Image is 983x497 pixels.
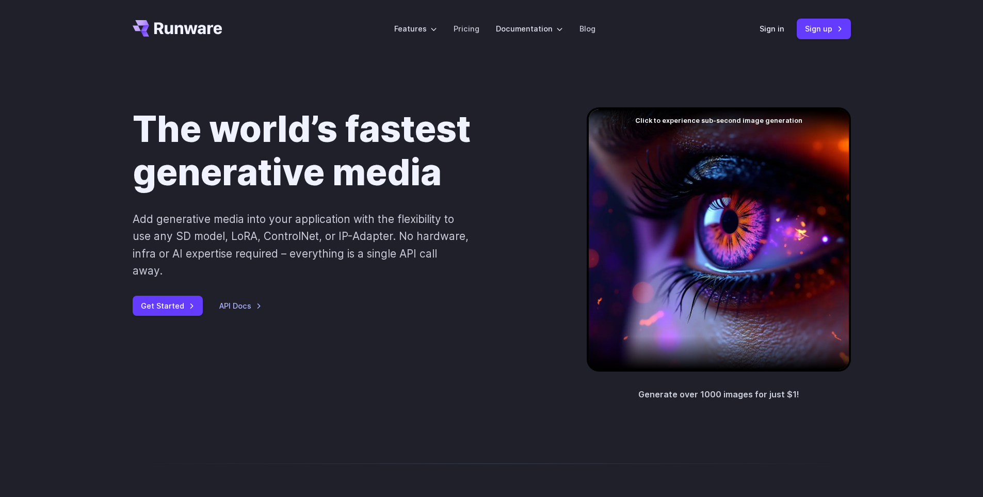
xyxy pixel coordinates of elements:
a: Pricing [454,23,479,35]
label: Documentation [496,23,563,35]
a: Get Started [133,296,203,316]
p: Generate over 1000 images for just $1! [638,388,799,402]
a: Blog [579,23,595,35]
a: Sign up [797,19,851,39]
a: API Docs [219,300,262,312]
a: Sign in [760,23,784,35]
h1: The world’s fastest generative media [133,107,554,194]
a: Go to / [133,20,222,37]
p: Add generative media into your application with the flexibility to use any SD model, LoRA, Contro... [133,211,470,279]
label: Features [394,23,437,35]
